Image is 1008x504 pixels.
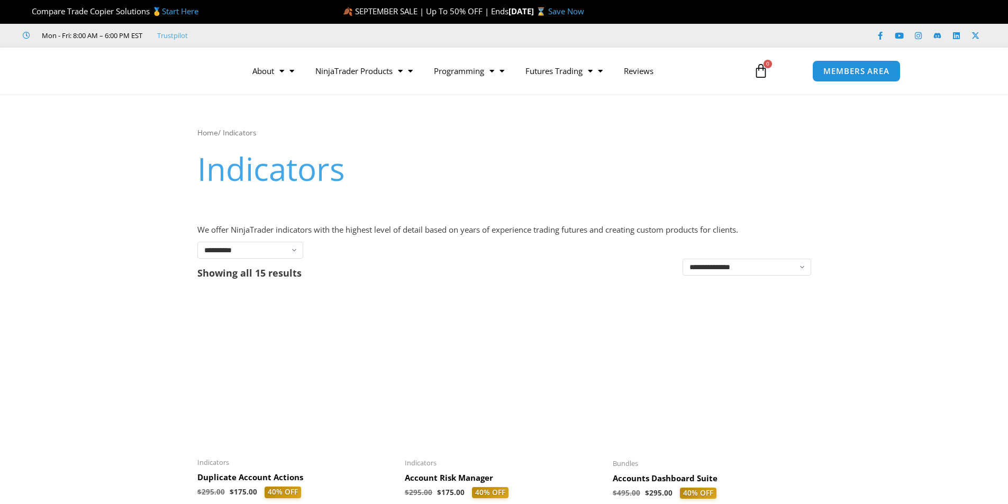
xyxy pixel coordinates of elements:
[230,487,257,497] bdi: 175.00
[405,488,432,497] bdi: 295.00
[613,295,810,452] img: Accounts Dashboard Suite
[764,60,772,68] span: 0
[683,259,811,276] select: Shop order
[343,6,508,16] span: 🍂 SEPTEMBER SALE | Up To 50% OFF | Ends
[197,295,395,452] img: Duplicate Account Actions
[197,127,218,138] a: Home
[613,488,617,498] span: $
[39,29,142,42] span: Mon - Fri: 8:00 AM – 6:00 PM EST
[437,488,465,497] bdi: 175.00
[197,487,225,497] bdi: 295.00
[162,6,198,16] a: Start Here
[613,488,640,498] bdi: 495.00
[197,146,811,191] h1: Indicators
[405,473,602,483] h2: Account Risk Manager
[265,487,301,498] span: 40% OFF
[305,59,423,83] a: NinjaTrader Products
[738,56,784,86] a: 0
[197,126,811,140] nav: Breadcrumb
[23,6,198,16] span: Compare Trade Copier Solutions 🥇
[197,487,202,497] span: $
[613,59,664,83] a: Reviews
[423,59,515,83] a: Programming
[405,295,602,452] img: Account Risk Manager
[613,459,810,468] span: Bundles
[23,7,31,15] img: 🏆
[472,487,508,499] span: 40% OFF
[680,488,716,499] span: 40% OFF
[157,29,188,42] a: Trustpilot
[515,59,613,83] a: Futures Trading
[197,458,395,467] span: Indicators
[405,459,602,468] span: Indicators
[230,487,234,497] span: $
[197,472,395,487] a: Duplicate Account Actions
[508,6,548,16] strong: [DATE] ⌛
[197,472,395,483] h2: Duplicate Account Actions
[242,59,741,83] nav: Menu
[437,488,441,497] span: $
[242,59,305,83] a: About
[613,473,810,488] a: Accounts Dashboard Suite
[645,488,649,498] span: $
[405,473,602,487] a: Account Risk Manager
[107,52,221,90] img: LogoAI | Affordable Indicators – NinjaTrader
[548,6,584,16] a: Save Now
[197,268,302,278] p: Showing all 15 results
[812,60,901,82] a: MEMBERS AREA
[823,67,889,75] span: MEMBERS AREA
[197,223,811,237] p: We offer NinjaTrader indicators with the highest level of detail based on years of experience tra...
[613,473,810,484] h2: Accounts Dashboard Suite
[645,488,673,498] bdi: 295.00
[405,488,409,497] span: $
